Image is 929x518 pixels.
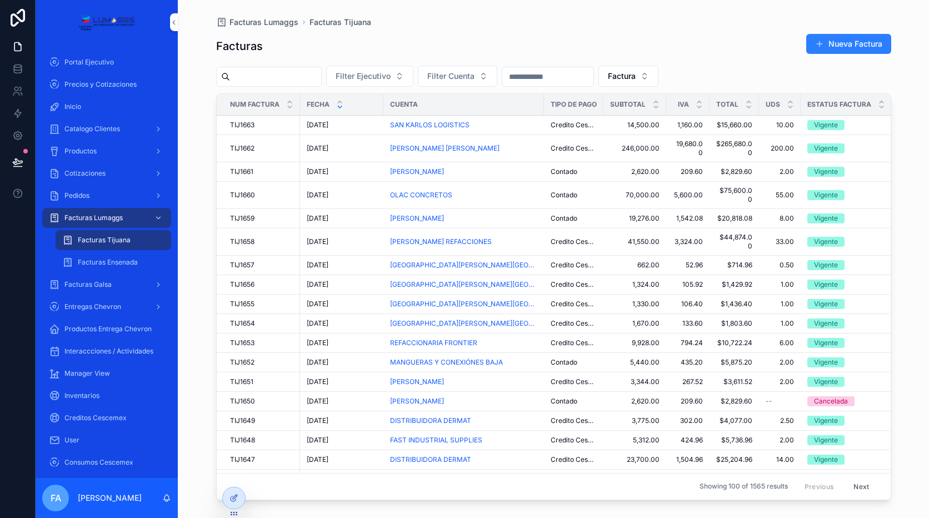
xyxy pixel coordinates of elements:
[610,280,660,289] span: 1,324.00
[807,299,885,309] a: Vigente
[814,120,838,130] div: Vigente
[390,121,470,129] span: SAN KARLOS LOGISTICS
[309,17,371,28] a: Facturas Tijuana
[230,319,255,328] span: TIJ1654
[307,280,328,289] span: [DATE]
[64,391,99,400] span: Inventarios
[610,121,660,129] span: 14,500.00
[551,237,597,246] span: Credito Cescemex
[766,358,794,367] a: 2.00
[610,214,660,223] span: 19,276.00
[307,167,328,176] span: [DATE]
[230,237,254,246] span: TIJ1658
[230,338,254,347] span: TIJ1653
[673,377,703,386] a: 267.52
[307,191,328,200] span: [DATE]
[64,102,81,111] span: Inicio
[56,230,171,250] a: Facturas Tijuana
[610,191,660,200] span: 70,000.00
[390,167,444,176] a: [PERSON_NAME]
[673,237,703,246] a: 3,324.00
[814,357,838,367] div: Vigente
[42,97,171,117] a: Inicio
[814,318,838,328] div: Vigente
[766,191,794,200] a: 55.00
[390,358,503,367] a: MANGUERAS Y CONEXIÓNES BAJA
[766,377,794,386] span: 2.00
[766,280,794,289] span: 1.00
[307,319,377,328] a: [DATE]
[673,121,703,129] a: 1,160.00
[307,261,328,270] span: [DATE]
[307,121,328,129] span: [DATE]
[390,300,537,308] span: [GEOGRAPHIC_DATA][PERSON_NAME][GEOGRAPHIC_DATA]
[390,191,452,200] a: OLAC CONCRETOS
[610,261,660,270] span: 662.00
[64,325,152,333] span: Productos Entrega Chevron
[608,71,636,82] span: Factura
[814,190,838,200] div: Vigente
[390,280,537,289] span: [GEOGRAPHIC_DATA][PERSON_NAME][GEOGRAPHIC_DATA]
[390,144,537,153] a: [PERSON_NAME] [PERSON_NAME]
[551,300,597,308] a: Credito Cescemex
[390,261,537,270] a: [GEOGRAPHIC_DATA][PERSON_NAME][GEOGRAPHIC_DATA]
[673,191,703,200] a: 5,600.00
[64,369,110,378] span: Manager View
[64,80,137,89] span: Precios y Cotizaciones
[814,143,838,153] div: Vigente
[551,338,597,347] a: Credito Cescemex
[551,377,597,386] a: Credito Cescemex
[390,377,444,386] a: [PERSON_NAME]
[42,74,171,94] a: Precios y Cotizaciones
[673,214,703,223] a: 1,542.08
[64,191,89,200] span: Pedidos
[230,377,253,386] span: TIJ1651
[307,319,328,328] span: [DATE]
[42,141,171,161] a: Productos
[766,338,794,347] a: 6.00
[807,318,885,328] a: Vigente
[78,13,134,31] img: App logo
[390,377,537,386] a: [PERSON_NAME]
[814,237,838,247] div: Vigente
[716,140,752,157] span: $265,680.00
[716,377,752,386] a: $3,611.52
[807,120,885,130] a: Vigente
[807,237,885,247] a: Vigente
[610,319,660,328] span: 1,670.00
[716,280,752,289] span: $1,429.92
[766,261,794,270] a: 0.50
[766,214,794,223] span: 8.00
[390,338,537,347] a: REFACCIONARIA FRONTIER
[610,338,660,347] a: 9,928.00
[716,319,752,328] span: $1,803.60
[610,377,660,386] a: 3,344.00
[307,261,377,270] a: [DATE]
[230,144,254,153] span: TIJ1662
[610,167,660,176] a: 2,620.00
[807,167,885,177] a: Vigente
[64,147,97,156] span: Productos
[230,358,293,367] a: TIJ1652
[716,261,752,270] a: $714.96
[610,144,660,153] a: 246,000.00
[42,275,171,295] a: Facturas Galsa
[307,377,377,386] a: [DATE]
[610,300,660,308] a: 1,330.00
[42,297,171,317] a: Entregas Chevron
[673,261,703,270] a: 52.96
[230,191,255,200] span: TIJ1660
[42,319,171,339] a: Productos Entrega Chevron
[806,34,891,54] button: Nueva Factura
[716,214,752,223] a: $20,818.08
[807,213,885,223] a: Vigente
[390,191,537,200] a: OLAC CONCRETOS
[42,363,171,383] a: Manager View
